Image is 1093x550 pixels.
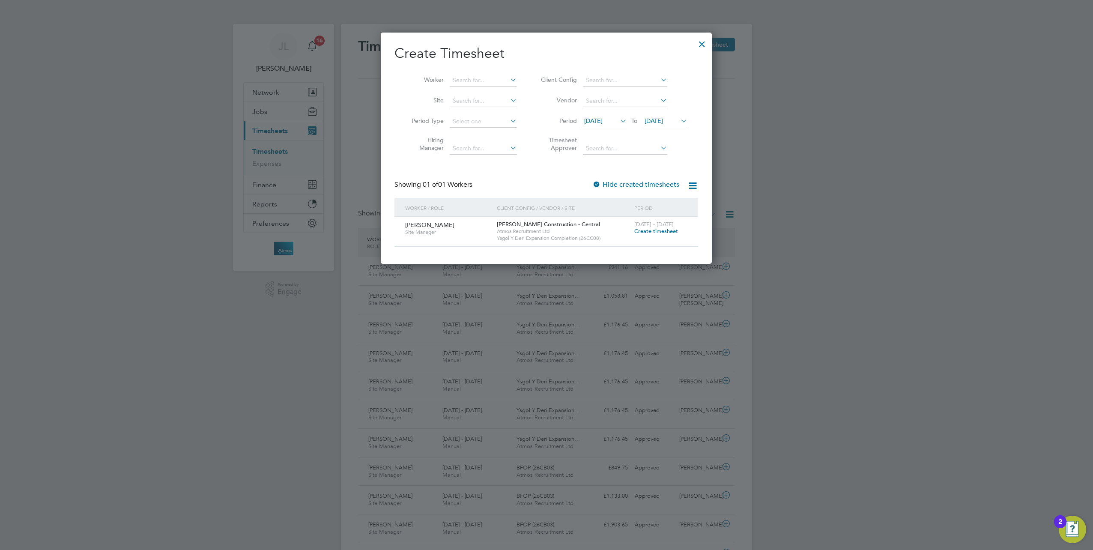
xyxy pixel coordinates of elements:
[450,143,517,155] input: Search for...
[538,96,577,104] label: Vendor
[405,136,444,152] label: Hiring Manager
[497,221,600,228] span: [PERSON_NAME] Construction - Central
[450,75,517,87] input: Search for...
[497,228,630,235] span: Atmos Recruitment Ltd
[497,235,630,242] span: Ysgol Y Deri Expansion Completion (26CC08)
[538,76,577,84] label: Client Config
[583,75,667,87] input: Search for...
[538,117,577,125] label: Period
[1058,522,1062,533] div: 2
[423,180,472,189] span: 01 Workers
[405,96,444,104] label: Site
[423,180,438,189] span: 01 of
[538,136,577,152] label: Timesheet Approver
[583,95,667,107] input: Search for...
[583,143,667,155] input: Search for...
[450,116,517,128] input: Select one
[405,221,454,229] span: [PERSON_NAME]
[450,95,517,107] input: Search for...
[394,180,474,189] div: Showing
[403,198,495,218] div: Worker / Role
[394,45,698,63] h2: Create Timesheet
[634,227,678,235] span: Create timesheet
[1059,516,1086,543] button: Open Resource Center, 2 new notifications
[634,221,674,228] span: [DATE] - [DATE]
[405,76,444,84] label: Worker
[632,198,690,218] div: Period
[629,115,640,126] span: To
[495,198,632,218] div: Client Config / Vendor / Site
[405,229,490,236] span: Site Manager
[645,117,663,125] span: [DATE]
[584,117,603,125] span: [DATE]
[592,180,679,189] label: Hide created timesheets
[405,117,444,125] label: Period Type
